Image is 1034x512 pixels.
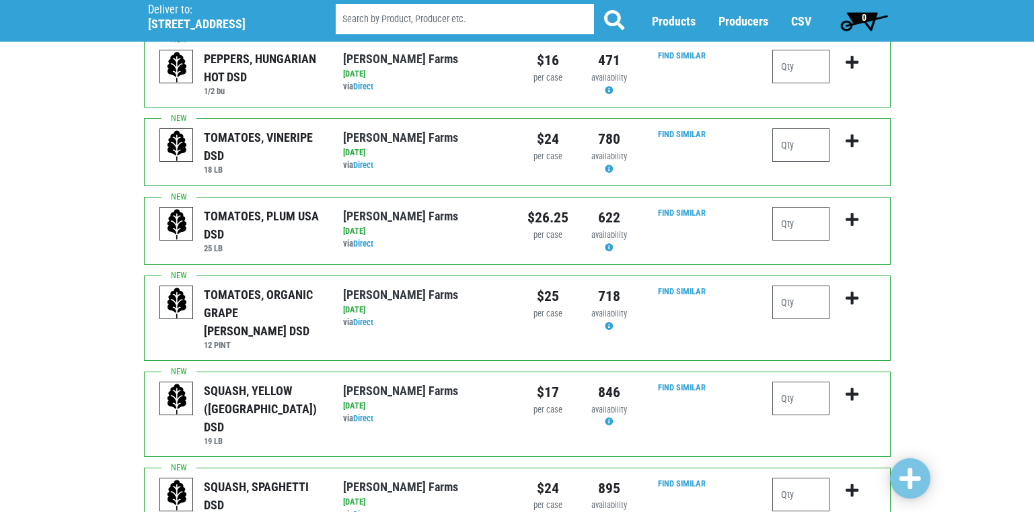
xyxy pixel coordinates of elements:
[343,159,507,172] div: via
[772,50,829,83] input: Qty
[527,499,568,512] div: per case
[527,151,568,163] div: per case
[658,208,706,218] a: Find Similar
[589,50,630,71] div: 471
[772,478,829,511] input: Qty
[343,130,458,144] a: [PERSON_NAME] Farms
[591,308,627,318] span: availability
[718,14,768,28] a: Producers
[527,72,568,85] div: per case
[527,229,568,242] div: per case
[160,478,194,512] img: placeholder-variety-43d6402dacf2d531de610a020419775a.svg
[204,165,323,175] h6: 18 LB
[160,382,194,416] img: placeholder-variety-43d6402dacf2d531de610a020419775a.svg
[204,436,323,446] h6: 19 LB
[343,304,507,316] div: [DATE]
[527,308,568,321] div: per case
[527,404,568,417] div: per case
[862,12,866,23] span: 0
[336,4,594,34] input: Search by Product, Producer etc.
[589,382,630,403] div: 846
[343,288,458,302] a: [PERSON_NAME] Farms
[527,50,568,71] div: $16
[591,230,627,240] span: availability
[343,496,507,509] div: [DATE]
[160,208,194,241] img: placeholder-variety-43d6402dacf2d531de610a020419775a.svg
[204,86,323,96] h6: 1/2 bu
[343,68,507,81] div: [DATE]
[658,286,706,296] a: Find Similar
[589,286,630,307] div: 718
[527,478,568,499] div: $24
[160,50,194,84] img: placeholder-variety-43d6402dacf2d531de610a020419775a.svg
[148,17,301,32] h5: [STREET_ADDRESS]
[204,207,323,243] div: TOMATOES, PLUM USA DSD
[353,160,373,170] a: Direct
[343,238,507,251] div: via
[591,404,627,415] span: availability
[343,225,507,238] div: [DATE]
[343,146,507,159] div: [DATE]
[772,286,829,319] input: Qty
[772,207,829,241] input: Qty
[343,413,507,425] div: via
[527,128,568,150] div: $24
[658,129,706,139] a: Find Similar
[772,128,829,162] input: Qty
[204,128,323,165] div: TOMATOES, VINERIPE DSD
[204,340,323,350] h6: 12 PINT
[353,413,373,423] a: Direct
[772,382,829,415] input: Qty
[204,50,323,86] div: PEPPERS, HUNGARIAN HOT DSD
[343,480,458,494] a: [PERSON_NAME] Farms
[343,384,458,398] a: [PERSON_NAME] Farms
[204,382,323,436] div: SQUASH, YELLOW ([GEOGRAPHIC_DATA]) DSD
[658,50,706,60] a: Find Similar
[834,7,894,34] a: 0
[343,52,458,66] a: [PERSON_NAME] Farms
[527,207,568,228] div: $26.25
[204,286,323,340] div: TOMATOES, ORGANIC GRAPE [PERSON_NAME] DSD
[343,81,507,93] div: via
[148,3,301,17] p: Deliver to:
[343,316,507,329] div: via
[353,317,373,327] a: Direct
[591,151,627,161] span: availability
[353,81,373,91] a: Direct
[589,207,630,228] div: 622
[204,243,323,253] h6: 25 LB
[591,73,627,83] span: availability
[343,209,458,223] a: [PERSON_NAME] Farms
[658,382,706,392] a: Find Similar
[527,382,568,403] div: $17
[353,239,373,249] a: Direct
[791,14,811,28] a: CSV
[160,129,194,163] img: placeholder-variety-43d6402dacf2d531de610a020419775a.svg
[658,478,706,488] a: Find Similar
[527,286,568,307] div: $25
[591,500,627,510] span: availability
[160,286,194,320] img: placeholder-variety-43d6402dacf2d531de610a020419775a.svg
[652,14,696,28] a: Products
[589,478,630,499] div: 895
[343,400,507,413] div: [DATE]
[589,128,630,150] div: 780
